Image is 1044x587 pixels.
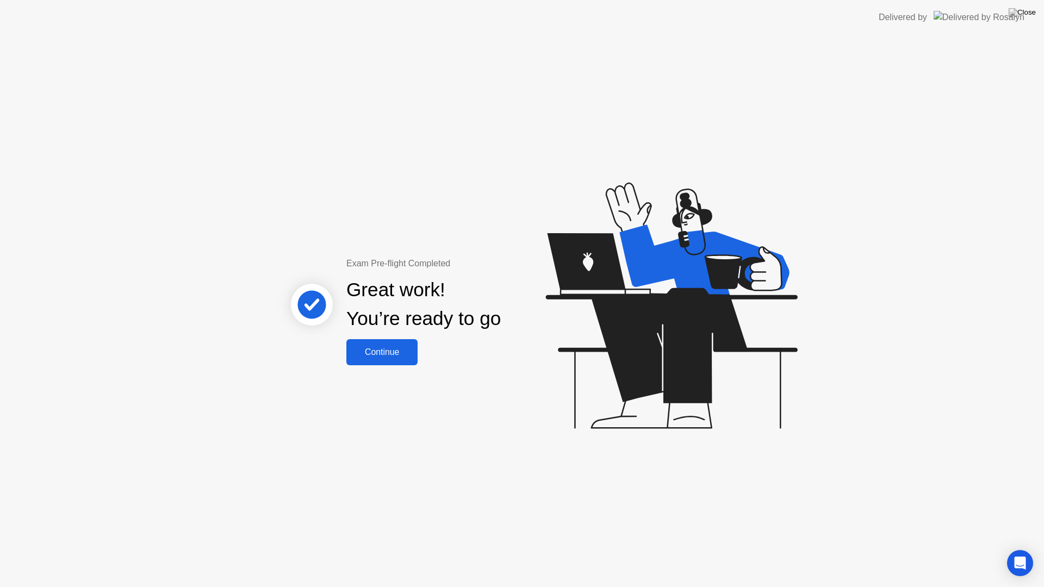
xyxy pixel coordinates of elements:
div: Open Intercom Messenger [1007,550,1033,576]
div: Exam Pre-flight Completed [346,257,571,270]
div: Continue [350,347,414,357]
div: Great work! You’re ready to go [346,276,501,333]
button: Continue [346,339,418,365]
img: Delivered by Rosalyn [934,11,1024,23]
img: Close [1009,8,1036,17]
div: Delivered by [879,11,927,24]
